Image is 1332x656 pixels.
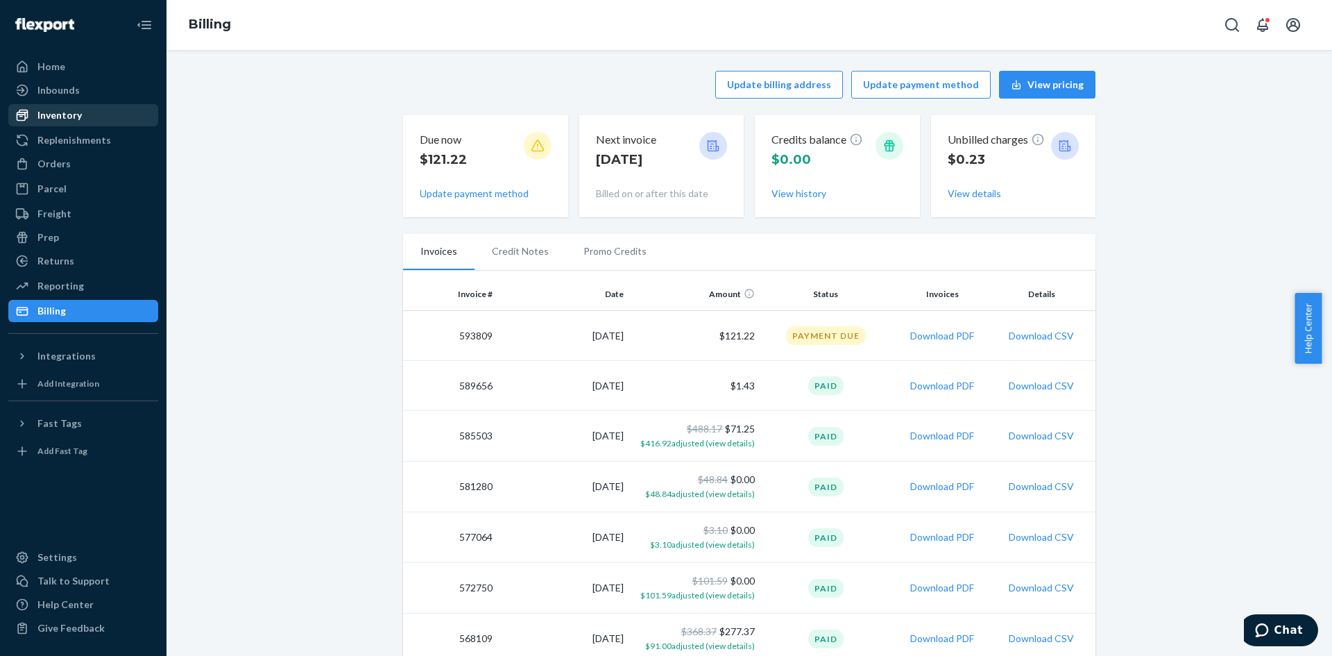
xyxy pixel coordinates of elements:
[8,345,158,367] button: Integrations
[37,108,82,122] div: Inventory
[8,250,158,272] a: Returns
[650,539,755,550] span: $3.10 adjusted (view details)
[37,445,87,457] div: Add Fast Tag
[948,132,1045,148] p: Unbilled charges
[403,234,475,270] li: Invoices
[629,512,760,563] td: $0.00
[37,230,59,244] div: Prep
[808,630,844,648] div: Paid
[37,574,110,588] div: Talk to Support
[37,304,66,318] div: Billing
[8,570,158,592] button: Talk to Support
[37,182,67,196] div: Parcel
[130,11,158,39] button: Close Navigation
[8,546,158,569] a: Settings
[629,361,760,411] td: $1.43
[786,326,866,345] div: Payment Due
[703,524,728,536] span: $3.10
[37,378,99,389] div: Add Integration
[403,311,498,361] td: 593809
[1218,11,1246,39] button: Open Search Box
[37,83,80,97] div: Inbounds
[692,575,728,587] span: $101.59
[681,625,717,637] span: $368.37
[910,329,974,343] button: Download PDF
[498,512,629,563] td: [DATE]
[645,489,755,499] span: $48.84 adjusted (view details)
[629,411,760,462] td: $71.25
[1295,293,1322,364] button: Help Center
[1009,429,1074,443] button: Download CSV
[403,462,498,512] td: 581280
[910,632,974,646] button: Download PDF
[1009,632,1074,646] button: Download CSV
[808,528,844,547] div: Paid
[910,530,974,544] button: Download PDF
[629,563,760,614] td: $0.00
[596,132,656,148] p: Next invoice
[566,234,664,269] li: Promo Credits
[1009,329,1074,343] button: Download CSV
[808,478,844,496] div: Paid
[498,278,629,311] th: Date
[698,473,728,485] span: $48.84
[715,71,843,99] button: Update billing address
[498,462,629,512] td: [DATE]
[498,311,629,361] td: [DATE]
[640,590,755,600] span: $101.59 adjusted (view details)
[596,187,728,201] p: Billed on or after this date
[808,376,844,395] div: Paid
[771,132,863,148] p: Credits balance
[403,361,498,411] td: 589656
[760,278,891,311] th: Status
[403,278,498,311] th: Invoice #
[37,254,74,268] div: Returns
[8,153,158,175] a: Orders
[1279,11,1307,39] button: Open account menu
[808,579,844,598] div: Paid
[999,71,1095,99] button: View pricing
[645,639,755,653] button: $91.00adjusted (view details)
[771,187,826,201] button: View history
[475,234,566,269] li: Credit Notes
[403,512,498,563] td: 577064
[687,423,722,435] span: $488.17
[37,349,96,363] div: Integrations
[8,79,158,101] a: Inbounds
[596,151,656,169] p: [DATE]
[640,436,755,450] button: $416.92adjusted (view details)
[420,132,467,148] p: Due now
[37,60,65,74] div: Home
[8,412,158,435] button: Fast Tags
[891,278,993,311] th: Invoices
[189,17,231,32] a: Billing
[420,151,467,169] p: $121.22
[37,279,84,293] div: Reporting
[629,462,760,512] td: $0.00
[8,373,158,395] a: Add Integration
[1244,614,1318,649] iframe: Opens a widget where you can chat to one of our agents
[37,133,111,147] div: Replenishments
[403,411,498,462] td: 585503
[37,550,77,564] div: Settings
[1009,581,1074,595] button: Download CSV
[37,207,71,221] div: Freight
[910,581,974,595] button: Download PDF
[8,275,158,297] a: Reporting
[629,278,760,311] th: Amount
[8,617,158,639] button: Give Feedback
[8,129,158,151] a: Replenishments
[650,537,755,551] button: $3.10adjusted (view details)
[498,563,629,614] td: [DATE]
[8,300,158,322] a: Billing
[1249,11,1276,39] button: Open notifications
[1009,379,1074,393] button: Download CSV
[629,311,760,361] td: $121.22
[8,203,158,225] a: Freight
[15,18,74,32] img: Flexport logo
[851,71,991,99] button: Update payment method
[645,641,755,651] span: $91.00 adjusted (view details)
[8,226,158,249] a: Prep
